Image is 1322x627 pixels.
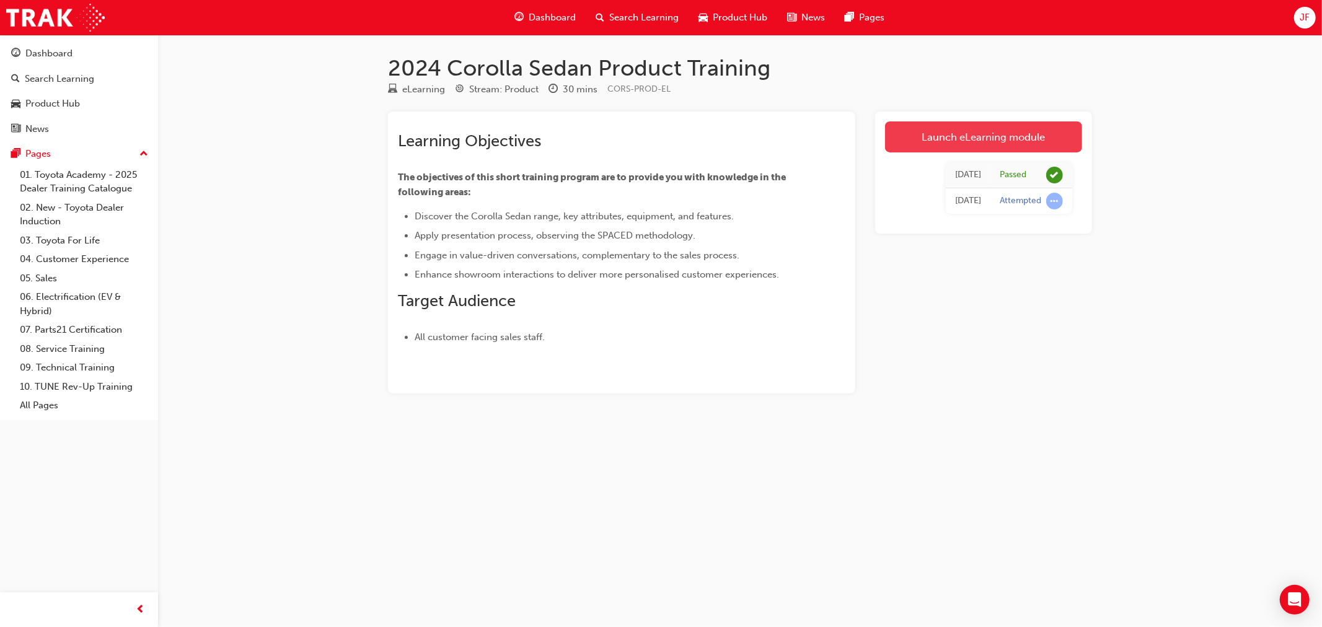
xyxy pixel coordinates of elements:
[5,118,153,141] a: News
[25,122,49,136] div: News
[402,82,445,97] div: eLearning
[25,46,73,61] div: Dashboard
[415,211,734,222] span: Discover the Corolla Sedan range, key attributes, equipment, and features.
[25,97,80,111] div: Product Hub
[415,250,739,261] span: Engage in value-driven conversations, complementary to the sales process.
[5,142,153,165] button: Pages
[15,358,153,377] a: 09. Technical Training
[845,10,854,25] span: pages-icon
[885,121,1082,152] a: Launch eLearning module
[398,131,541,151] span: Learning Objectives
[469,82,539,97] div: Stream: Product
[607,84,671,94] span: Learning resource code
[1300,11,1310,25] span: JF
[563,82,597,97] div: 30 mins
[15,250,153,269] a: 04. Customer Experience
[11,99,20,110] span: car-icon
[1280,585,1310,615] div: Open Intercom Messenger
[801,11,825,25] span: News
[415,230,695,241] span: Apply presentation process, observing the SPACED methodology.
[15,231,153,250] a: 03. Toyota For Life
[11,48,20,59] span: guage-icon
[1046,193,1063,209] span: learningRecordVerb_ATTEMPT-icon
[586,5,689,30] a: search-iconSearch Learning
[415,331,545,343] span: All customer facing sales staff.
[388,55,1092,82] h1: 2024 Corolla Sedan Product Training
[698,10,708,25] span: car-icon
[609,11,679,25] span: Search Learning
[5,40,153,142] button: DashboardSearch LearningProduct HubNews
[388,84,397,95] span: learningResourceType_ELEARNING-icon
[398,291,516,310] span: Target Audience
[15,269,153,288] a: 05. Sales
[5,92,153,115] a: Product Hub
[835,5,894,30] a: pages-iconPages
[11,149,20,160] span: pages-icon
[15,287,153,320] a: 06. Electrification (EV & Hybrid)
[15,165,153,198] a: 01. Toyota Academy - 2025 Dealer Training Catalogue
[455,84,464,95] span: target-icon
[549,82,597,97] div: Duration
[955,194,981,208] div: Mon Mar 10 2025 08:37:11 GMT+1000 (Australian Eastern Standard Time)
[6,4,105,32] img: Trak
[15,340,153,359] a: 08. Service Training
[15,396,153,415] a: All Pages
[398,172,788,198] span: The objectives of this short training program are to provide you with knowledge in the following ...
[388,82,445,97] div: Type
[15,198,153,231] a: 02. New - Toyota Dealer Induction
[505,5,586,30] a: guage-iconDashboard
[136,602,146,618] span: prev-icon
[955,168,981,182] div: Mon Mar 10 2025 09:02:33 GMT+1000 (Australian Eastern Standard Time)
[25,72,94,86] div: Search Learning
[455,82,539,97] div: Stream
[713,11,767,25] span: Product Hub
[139,146,148,162] span: up-icon
[514,10,524,25] span: guage-icon
[596,10,604,25] span: search-icon
[777,5,835,30] a: news-iconNews
[25,147,51,161] div: Pages
[11,74,20,85] span: search-icon
[1000,195,1041,207] div: Attempted
[5,68,153,90] a: Search Learning
[859,11,884,25] span: Pages
[15,377,153,397] a: 10. TUNE Rev-Up Training
[5,42,153,65] a: Dashboard
[787,10,796,25] span: news-icon
[689,5,777,30] a: car-iconProduct Hub
[11,124,20,135] span: news-icon
[529,11,576,25] span: Dashboard
[415,269,779,280] span: Enhance showroom interactions to deliver more personalised customer experiences.
[1000,169,1026,181] div: Passed
[1046,167,1063,183] span: learningRecordVerb_PASS-icon
[1294,7,1316,28] button: JF
[549,84,558,95] span: clock-icon
[15,320,153,340] a: 07. Parts21 Certification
